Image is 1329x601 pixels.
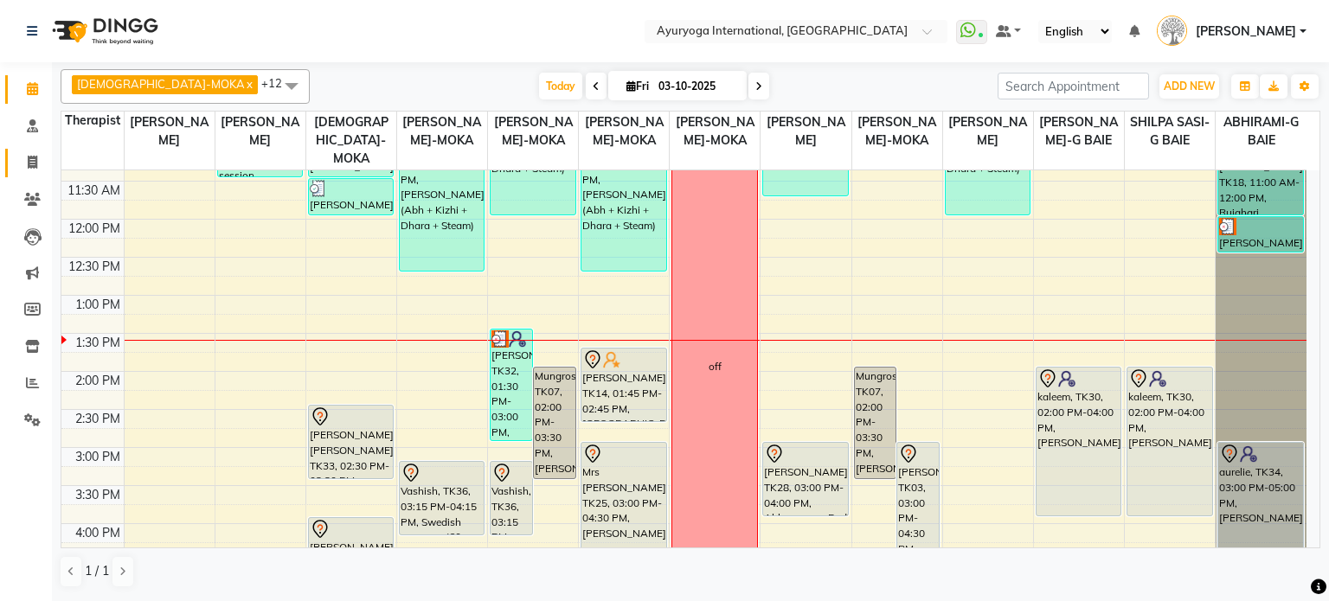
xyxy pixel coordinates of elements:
[1218,141,1303,214] div: [PERSON_NAME], TK18, 11:00 AM-12:00 PM, Rujahari (Ayurvedic pain relieveing massage)
[1037,368,1121,515] div: kaleem, TK30, 02:00 PM-04:00 PM, [PERSON_NAME]
[1216,112,1307,151] span: ABHIRAMI-G BAIE
[309,406,394,478] div: [PERSON_NAME] [PERSON_NAME], TK33, 02:30 PM-03:30 PM, Rujahari (Ayurvedic pain relieveing massage)
[309,518,394,591] div: [PERSON_NAME], TK20, 04:00 PM-05:00 PM, Rujahari (Ayurvedic pain relieveing massage)
[72,448,124,466] div: 3:00 PM
[581,123,666,271] div: gopal, TK02, 10:45 AM-12:45 PM, [PERSON_NAME] (Abh + Kizhi + Dhara + Steam)
[309,179,394,214] div: [PERSON_NAME], TK15, 11:30 AM-12:00 PM, Pichu
[581,348,666,421] div: [PERSON_NAME], TK14, 01:45 PM-02:45 PM, [GEOGRAPHIC_DATA] facial
[670,112,760,151] span: [PERSON_NAME]-MOKA
[1218,443,1303,591] div: aurelie, TK34, 03:00 PM-05:00 PM, [PERSON_NAME]
[897,443,939,553] div: [PERSON_NAME], TK03, 03:00 PM-04:30 PM, [GEOGRAPHIC_DATA],[GEOGRAPHIC_DATA],Kadee Vasthi(W/O Oil)
[65,258,124,276] div: 12:30 PM
[245,77,253,91] a: x
[397,112,487,151] span: [PERSON_NAME]-MOKA
[65,220,124,238] div: 12:00 PM
[215,112,305,151] span: [PERSON_NAME]
[400,123,485,271] div: gopal, TK02, 10:45 AM-12:45 PM, [PERSON_NAME] (Abh + Kizhi + Dhara + Steam)
[1196,22,1296,41] span: [PERSON_NAME]
[709,359,722,374] div: off
[491,462,532,534] div: Vashish, TK36, 03:15 PM-04:15 PM, Swedish massage (60 Min)
[581,443,666,553] div: Mrs [PERSON_NAME], TK25, 03:00 PM-04:30 PM, [PERSON_NAME]
[653,74,740,99] input: 2025-10-03
[761,112,851,151] span: [PERSON_NAME]
[72,410,124,428] div: 2:30 PM
[998,73,1149,99] input: Search Appointment
[400,462,485,534] div: Vashish, TK36, 03:15 PM-04:15 PM, Swedish massage (60 Min)
[72,296,124,314] div: 1:00 PM
[488,112,578,151] span: [PERSON_NAME]-MOKA
[72,372,124,390] div: 2:00 PM
[534,368,575,478] div: Mungrosingh, TK07, 02:00 PM-03:30 PM, [PERSON_NAME]
[1127,368,1212,515] div: kaleem, TK30, 02:00 PM-04:00 PM, [PERSON_NAME]
[852,112,942,151] span: [PERSON_NAME]-MOKA
[491,329,532,440] div: [PERSON_NAME], TK32, 01:30 PM-03:00 PM, [PERSON_NAME]
[1159,74,1219,99] button: ADD NEW
[72,524,124,542] div: 4:00 PM
[77,77,245,91] span: [DEMOGRAPHIC_DATA]-MOKA
[72,486,124,504] div: 3:30 PM
[1125,112,1215,151] span: SHILPA SASI-G BAIE
[61,112,124,130] div: Therapist
[943,112,1033,151] span: [PERSON_NAME]
[855,368,896,478] div: Mungrosingh, TK07, 02:00 PM-03:30 PM, [PERSON_NAME]
[306,112,396,169] span: [DEMOGRAPHIC_DATA]-MOKA
[622,80,653,93] span: Fri
[579,112,669,151] span: [PERSON_NAME]-MOKA
[539,73,582,99] span: Today
[72,334,124,352] div: 1:30 PM
[1164,80,1215,93] span: ADD NEW
[44,7,163,55] img: logo
[64,182,124,200] div: 11:30 AM
[85,562,109,580] span: 1 / 1
[125,112,215,151] span: [PERSON_NAME]
[1218,217,1303,252] div: [PERSON_NAME], TK18, 12:00 PM-12:30 PM, Herbal hair pack
[1034,112,1124,151] span: [PERSON_NAME]-G BAIE
[1157,16,1187,46] img: Dr ADARSH THAIKKADATH
[763,443,848,515] div: [PERSON_NAME], TK28, 03:00 PM-04:00 PM, Abhyangam+Podikizhi treatment(Without Oil)
[261,76,295,90] span: +12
